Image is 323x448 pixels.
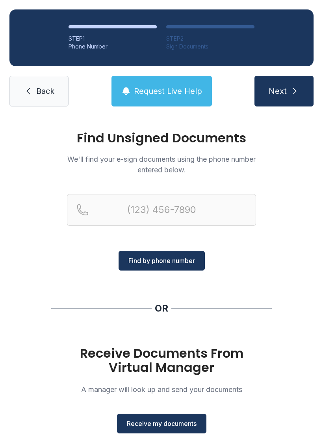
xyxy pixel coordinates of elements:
[67,154,256,175] p: We'll find your e-sign documents using the phone number entered below.
[128,256,195,265] span: Find by phone number
[269,86,287,97] span: Next
[67,384,256,395] p: A manager will look up and send your documents
[69,43,157,50] div: Phone Number
[36,86,54,97] span: Back
[166,35,254,43] div: STEP 2
[127,419,197,428] span: Receive my documents
[134,86,202,97] span: Request Live Help
[155,302,168,315] div: OR
[166,43,254,50] div: Sign Documents
[67,194,256,226] input: Reservation phone number
[67,132,256,144] h1: Find Unsigned Documents
[67,346,256,375] h1: Receive Documents From Virtual Manager
[69,35,157,43] div: STEP 1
